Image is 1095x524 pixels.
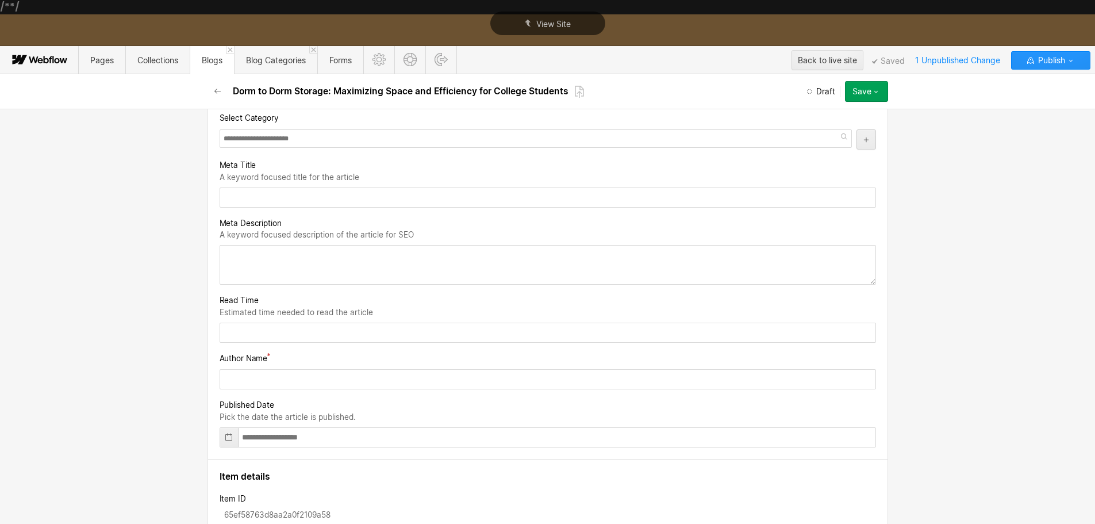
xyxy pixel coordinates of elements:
[224,510,331,521] span: 65ef58763d8aa2a0f2109a58
[845,81,888,102] button: Save
[220,494,246,504] span: Item ID
[220,471,876,483] h4: Item details
[536,19,571,29] span: View Site
[309,46,317,54] a: Close 'Blog Categories' tab
[329,55,352,65] span: Forms
[792,50,863,70] button: Back to live site
[852,87,871,96] div: Save
[220,113,279,124] span: Select Category
[1036,52,1065,69] span: Publish
[220,160,256,171] span: Meta Title
[137,55,178,65] span: Collections
[1011,51,1090,70] button: Publish
[202,55,222,65] span: Blogs
[246,55,306,65] span: Blog Categories
[220,295,259,306] span: Read Time
[220,173,359,182] span: A keyword focused title for the article
[220,218,282,229] span: Meta Description
[220,353,268,364] span: Author Name
[90,55,114,65] span: Pages
[226,46,234,54] a: Close 'Blogs' tab
[798,52,857,69] div: Back to live site
[220,400,274,411] span: Published Date
[910,51,1005,69] span: 1 Unpublished Change
[233,86,568,98] h2: Dorm to Dorm Storage: Maximizing Space and Efficiency for College Students
[220,230,414,239] span: A keyword focused description of the article for SEO
[872,59,905,64] span: Saved
[816,86,835,97] span: Draft
[220,308,373,317] span: Estimated time needed to read the article
[220,412,356,422] span: Pick the date the article is published.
